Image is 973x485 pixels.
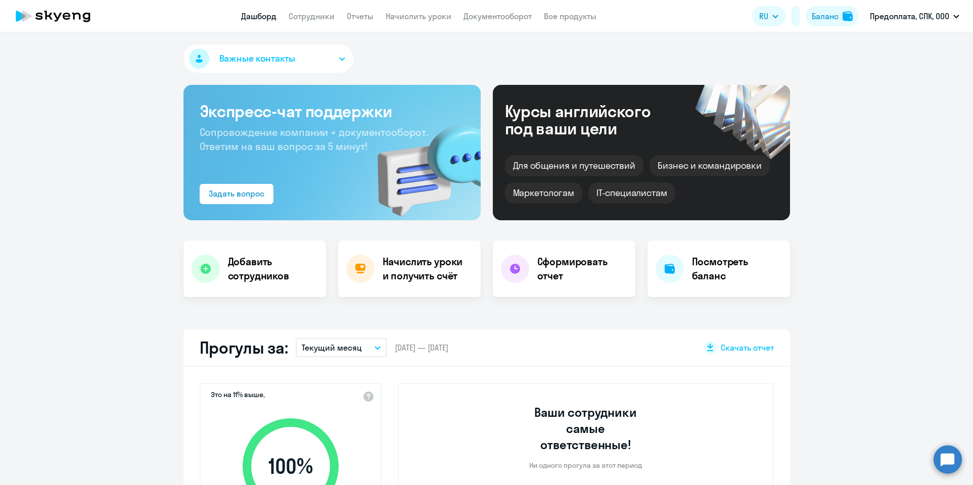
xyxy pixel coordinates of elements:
[843,11,853,21] img: balance
[241,11,276,21] a: Дашборд
[812,10,839,22] div: Баланс
[200,337,288,358] h2: Прогулы за:
[219,52,295,65] span: Важные контакты
[505,182,582,204] div: Маркетологам
[228,255,318,283] h4: Добавить сотрудников
[211,390,265,402] span: Это на 11% выше,
[529,461,642,470] p: Ни одного прогула за этот период
[588,182,675,204] div: IT-специалистам
[302,342,362,354] p: Текущий месяц
[363,107,481,220] img: bg-img
[537,255,627,283] h4: Сформировать отчет
[386,11,451,21] a: Начислить уроки
[692,255,782,283] h4: Посмотреть баланс
[233,454,349,478] span: 100 %
[752,6,785,26] button: RU
[383,255,471,283] h4: Начислить уроки и получить счёт
[870,10,949,22] p: Предоплата, СПК, ООО
[806,6,859,26] button: Балансbalance
[865,4,964,28] button: Предоплата, СПК, ООО
[521,404,651,453] h3: Ваши сотрудники самые ответственные!
[200,126,428,153] span: Сопровождение компании + документооборот. Ответим на ваш вопрос за 5 минут!
[650,155,770,176] div: Бизнес и командировки
[544,11,596,21] a: Все продукты
[721,342,774,353] span: Скачать отчет
[296,338,387,357] button: Текущий месяц
[347,11,374,21] a: Отчеты
[200,184,273,204] button: Задать вопрос
[505,103,678,137] div: Курсы английского под ваши цели
[289,11,335,21] a: Сотрудники
[505,155,644,176] div: Для общения и путешествий
[200,101,465,121] h3: Экспресс-чат поддержки
[759,10,768,22] span: RU
[464,11,532,21] a: Документооборот
[209,187,264,200] div: Задать вопрос
[183,44,353,73] button: Важные контакты
[395,342,448,353] span: [DATE] — [DATE]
